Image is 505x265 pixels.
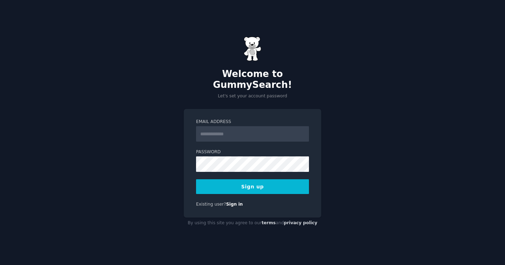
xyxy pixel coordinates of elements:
p: Let's set your account password [184,93,321,99]
a: privacy policy [284,220,317,225]
div: By using this site you agree to our and [184,218,321,229]
h2: Welcome to GummySearch! [184,69,321,91]
a: terms [262,220,276,225]
a: Sign in [226,202,243,207]
label: Email Address [196,119,309,125]
img: Gummy Bear [244,37,261,61]
span: Existing user? [196,202,226,207]
label: Password [196,149,309,155]
button: Sign up [196,179,309,194]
